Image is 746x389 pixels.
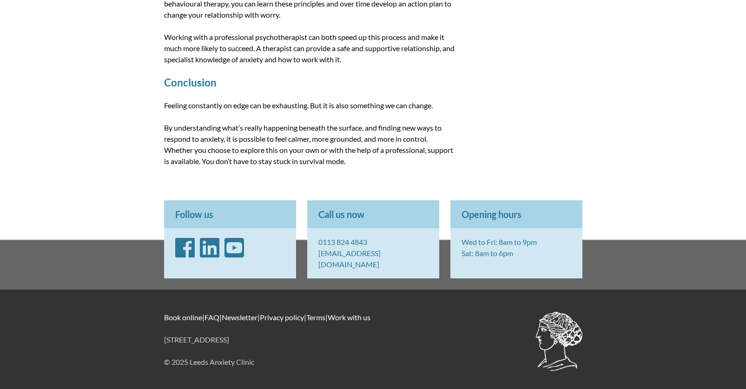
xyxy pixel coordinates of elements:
p: © 2025 Leeds Anxiety Clinic [164,356,582,368]
p: Follow us [164,200,296,228]
i: YouTube [224,237,244,259]
i: Facebook [175,237,195,259]
i: LinkedIn [200,237,219,259]
a: LinkedIn [200,249,219,257]
p: Opening hours [450,200,582,228]
img: BACP accredited [536,312,582,370]
a: YouTube [224,249,244,257]
a: Newsletter [222,313,257,322]
p: Call us now [307,200,439,228]
p: [STREET_ADDRESS] [164,334,582,345]
a: Book online [164,313,202,322]
h2: Conclusion [164,76,455,89]
p: | | | | | [164,312,582,323]
p: Wed to Fri: 8am to 9pm Sat: 8am to 6pm [450,228,582,267]
a: Facebook [175,249,195,257]
a: FAQ [205,313,219,322]
a: Work with us [328,313,370,322]
a: 0113 824 4843 [318,237,367,246]
p: Working with a professional psychotherapist can both speed up this process and make it much more ... [164,32,455,65]
p: By understanding what’s really happening beneath the surface, and finding new ways to respond to ... [164,122,455,167]
a: [EMAIL_ADDRESS][DOMAIN_NAME] [318,249,381,269]
p: Feeling constantly on edge can be exhausting. But it is also something we can change. [164,100,455,111]
a: Terms [306,313,325,322]
a: Privacy policy [260,313,304,322]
